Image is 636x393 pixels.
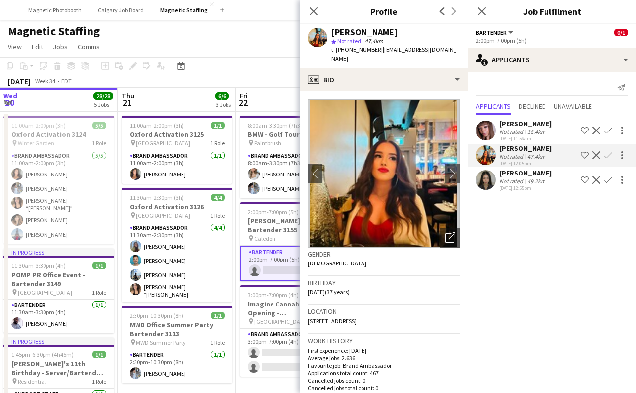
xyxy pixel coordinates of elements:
[136,212,190,219] span: [GEOGRAPHIC_DATA]
[136,339,186,346] span: MWD Summer Party
[18,378,46,385] span: Residential
[308,384,460,392] p: Cancelled jobs total count: 0
[130,194,184,201] span: 11:30am-2:30pm (3h)
[240,285,351,377] app-job-card: 3:00pm-7:00pm (4h)0/2Imagine Cannabis Store Opening - [GEOGRAPHIC_DATA] [GEOGRAPHIC_DATA]1 RoleBr...
[49,41,72,53] a: Jobs
[254,139,281,147] span: Paintbrush
[122,91,134,100] span: Thu
[122,320,232,338] h3: MWD Office Summer Party Bartender 3113
[8,43,22,51] span: View
[476,103,511,110] span: Applicants
[308,288,350,296] span: [DATE] (37 years)
[92,289,106,296] span: 1 Role
[308,362,460,369] p: Favourite job: Brand Ambassador
[476,29,507,36] span: Bartender
[3,130,114,139] h3: Oxford Activation 3124
[554,103,592,110] span: Unavailable
[240,329,351,377] app-card-role: Brand Ambassador2A0/23:00pm-7:00pm (4h)
[240,202,351,281] app-job-card: 2:00pm-7:00pm (5h)0/1[PERSON_NAME] x BMW Bartender 3155 Caledon1 RoleBartender3A0/12:00pm-7:00pm ...
[240,130,351,139] h3: BMW - Golf Tournament 3143
[525,128,547,135] div: 38.4km
[308,260,366,267] span: [DEMOGRAPHIC_DATA]
[122,150,232,184] app-card-role: Brand Ambassador1/111:00am-2:00pm (3h)[PERSON_NAME]
[74,41,104,53] a: Comms
[120,97,134,108] span: 21
[500,144,552,153] div: [PERSON_NAME]
[248,122,311,129] span: 8:00am-3:30pm (7h30m)
[20,0,90,20] button: Magnetic Photobooth
[240,150,351,198] app-card-role: Brand Ambassador2/28:00am-3:30pm (7h30m)[PERSON_NAME][PERSON_NAME]
[308,336,460,345] h3: Work history
[33,77,57,85] span: Week 34
[92,139,106,147] span: 1 Role
[216,101,231,108] div: 3 Jobs
[337,37,361,44] span: Not rated
[476,37,628,44] div: 2:00pm-7:00pm (5h)
[308,99,460,248] img: Crew avatar or photo
[11,262,66,269] span: 11:30am-3:30pm (4h)
[92,122,106,129] span: 5/5
[3,150,114,244] app-card-role: Brand Ambassador5/511:00am-2:00pm (3h)[PERSON_NAME][PERSON_NAME][PERSON_NAME] “[PERSON_NAME]” [PE...
[93,92,113,100] span: 28/28
[210,139,225,147] span: 1 Role
[308,307,460,316] h3: Location
[210,339,225,346] span: 1 Role
[92,378,106,385] span: 1 Role
[122,116,232,184] app-job-card: 11:00am-2:00pm (3h)1/1Oxford Activation 3125 [GEOGRAPHIC_DATA]1 RoleBrand Ambassador1/111:00am-2:...
[94,101,113,108] div: 5 Jobs
[122,306,232,383] div: 2:30pm-10:30pm (8h)1/1MWD Office Summer Party Bartender 3113 MWD Summer Party1 RoleBartender1/12:...
[331,46,383,53] span: t. [PHONE_NUMBER]
[308,250,460,259] h3: Gender
[500,135,552,142] div: [DATE] 11:56am
[476,29,515,36] button: Bartender
[308,347,460,354] p: First experience: [DATE]
[215,92,229,100] span: 6/6
[211,194,225,201] span: 4/4
[11,122,66,129] span: 11:00am-2:00pm (3h)
[90,0,152,20] button: Calgary Job Board
[11,351,74,358] span: 1:45pm-6:30pm (4h45m)
[8,76,31,86] div: [DATE]
[468,5,636,18] h3: Job Fulfilment
[308,317,357,325] span: [STREET_ADDRESS]
[136,139,190,147] span: [GEOGRAPHIC_DATA]
[363,37,385,44] span: 47.4km
[308,369,460,377] p: Applications total count: 467
[500,153,525,160] div: Not rated
[300,5,468,18] h3: Profile
[28,41,47,53] a: Edit
[614,29,628,36] span: 0/1
[122,188,232,302] app-job-card: 11:30am-2:30pm (3h)4/4Oxford Activation 3126 [GEOGRAPHIC_DATA]1 RoleBrand Ambassador4/411:30am-2:...
[308,377,460,384] p: Cancelled jobs count: 0
[3,248,114,256] div: In progress
[500,128,525,135] div: Not rated
[3,359,114,377] h3: [PERSON_NAME]'s 11th Birthday - Server/Bartender 3104
[53,43,68,51] span: Jobs
[248,208,299,216] span: 2:00pm-7:00pm (5h)
[152,0,216,20] button: Magnetic Staffing
[130,312,183,319] span: 2:30pm-10:30pm (8h)
[240,300,351,317] h3: Imagine Cannabis Store Opening - [GEOGRAPHIC_DATA]
[331,28,398,37] div: [PERSON_NAME]
[240,116,351,198] app-job-card: 8:00am-3:30pm (7h30m)2/2BMW - Golf Tournament 3143 Paintbrush1 RoleBrand Ambassador2/28:00am-3:30...
[3,116,114,244] app-job-card: 11:00am-2:00pm (3h)5/5Oxford Activation 3124 Winter Garden1 RoleBrand Ambassador5/511:00am-2:00pm...
[308,278,460,287] h3: Birthday
[92,351,106,358] span: 1/1
[240,91,248,100] span: Fri
[122,222,232,302] app-card-role: Brand Ambassador4/411:30am-2:30pm (3h)[PERSON_NAME][PERSON_NAME][PERSON_NAME][PERSON_NAME] “[PERS...
[78,43,100,51] span: Comms
[308,354,460,362] p: Average jobs: 2.636
[4,41,26,53] a: View
[18,289,72,296] span: [GEOGRAPHIC_DATA]
[3,248,114,333] app-job-card: In progress11:30am-3:30pm (4h)1/1POMP PR Office Event - Bartender 3149 [GEOGRAPHIC_DATA]1 RoleBar...
[18,139,54,147] span: Winter Garden
[500,160,552,167] div: [DATE] 12:05pm
[254,318,309,325] span: [GEOGRAPHIC_DATA]
[468,48,636,72] div: Applicants
[240,246,351,281] app-card-role: Bartender3A0/12:00pm-7:00pm (5h)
